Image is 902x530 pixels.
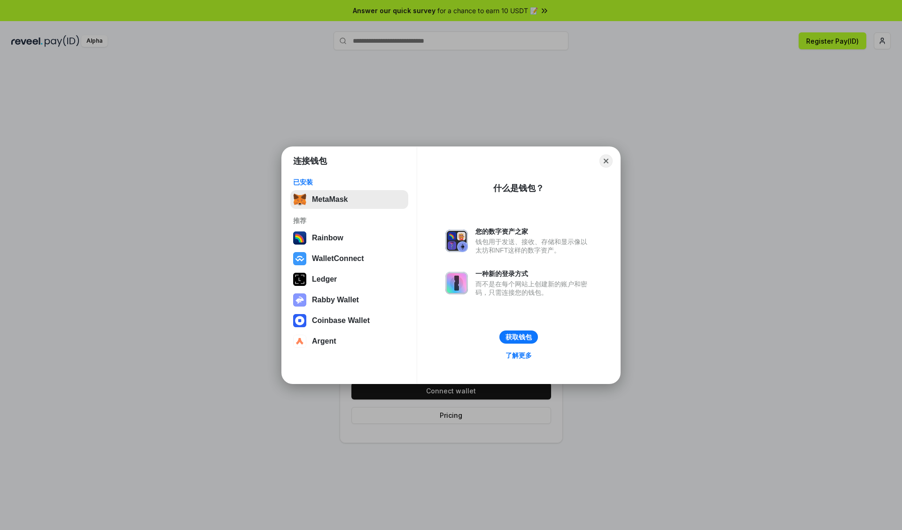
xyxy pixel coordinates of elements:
[293,155,327,167] h1: 连接钱包
[290,291,408,309] button: Rabby Wallet
[312,234,343,242] div: Rainbow
[475,269,592,278] div: 一种新的登录方式
[312,254,364,263] div: WalletConnect
[290,229,408,247] button: Rainbow
[475,280,592,297] div: 而不是在每个网站上创建新的账户和密码，只需连接您的钱包。
[312,337,336,346] div: Argent
[475,227,592,236] div: 您的数字资产之家
[293,335,306,348] img: svg+xml,%3Csvg%20width%3D%2228%22%20height%3D%2228%22%20viewBox%3D%220%200%2028%2028%22%20fill%3D...
[293,252,306,265] img: svg+xml,%3Csvg%20width%3D%2228%22%20height%3D%2228%22%20viewBox%3D%220%200%2028%2028%22%20fill%3D...
[505,333,532,341] div: 获取钱包
[290,332,408,351] button: Argent
[312,275,337,284] div: Ledger
[290,311,408,330] button: Coinbase Wallet
[499,330,538,344] button: 获取钱包
[445,230,468,252] img: svg+xml,%3Csvg%20xmlns%3D%22http%3A%2F%2Fwww.w3.org%2F2000%2Fsvg%22%20fill%3D%22none%22%20viewBox...
[293,231,306,245] img: svg+xml,%3Csvg%20width%3D%22120%22%20height%3D%22120%22%20viewBox%3D%220%200%20120%20120%22%20fil...
[290,270,408,289] button: Ledger
[293,314,306,327] img: svg+xml,%3Csvg%20width%3D%2228%22%20height%3D%2228%22%20viewBox%3D%220%200%2028%2028%22%20fill%3D...
[293,193,306,206] img: svg+xml,%3Csvg%20fill%3D%22none%22%20height%3D%2233%22%20viewBox%3D%220%200%2035%2033%22%20width%...
[312,296,359,304] div: Rabby Wallet
[445,272,468,294] img: svg+xml,%3Csvg%20xmlns%3D%22http%3A%2F%2Fwww.w3.org%2F2000%2Fsvg%22%20fill%3D%22none%22%20viewBox...
[290,249,408,268] button: WalletConnect
[599,154,613,168] button: Close
[293,178,405,186] div: 已安装
[293,273,306,286] img: svg+xml,%3Csvg%20xmlns%3D%22http%3A%2F%2Fwww.w3.org%2F2000%2Fsvg%22%20width%3D%2228%22%20height%3...
[500,349,537,361] a: 了解更多
[505,351,532,360] div: 了解更多
[290,190,408,209] button: MetaMask
[493,183,544,194] div: 什么是钱包？
[475,238,592,254] div: 钱包用于发送、接收、存储和显示像以太坊和NFT这样的数字资产。
[293,216,405,225] div: 推荐
[312,195,348,204] div: MetaMask
[293,293,306,307] img: svg+xml,%3Csvg%20xmlns%3D%22http%3A%2F%2Fwww.w3.org%2F2000%2Fsvg%22%20fill%3D%22none%22%20viewBox...
[312,316,370,325] div: Coinbase Wallet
